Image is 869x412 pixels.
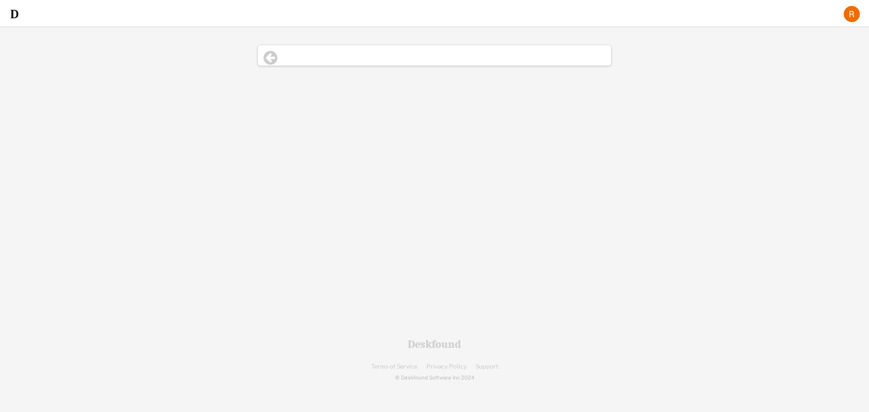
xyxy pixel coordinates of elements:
[408,339,461,350] div: Deskfound
[9,9,20,19] img: d-whitebg.png
[476,363,498,370] a: Support
[371,363,417,370] a: Terms of Service
[426,363,467,370] a: Privacy Policy
[844,6,860,22] img: ACg8ocLYzPpcBwAUV2y8hTJFA-qauaE21BdwSpscn7f8g3Qddy9THA=s96-c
